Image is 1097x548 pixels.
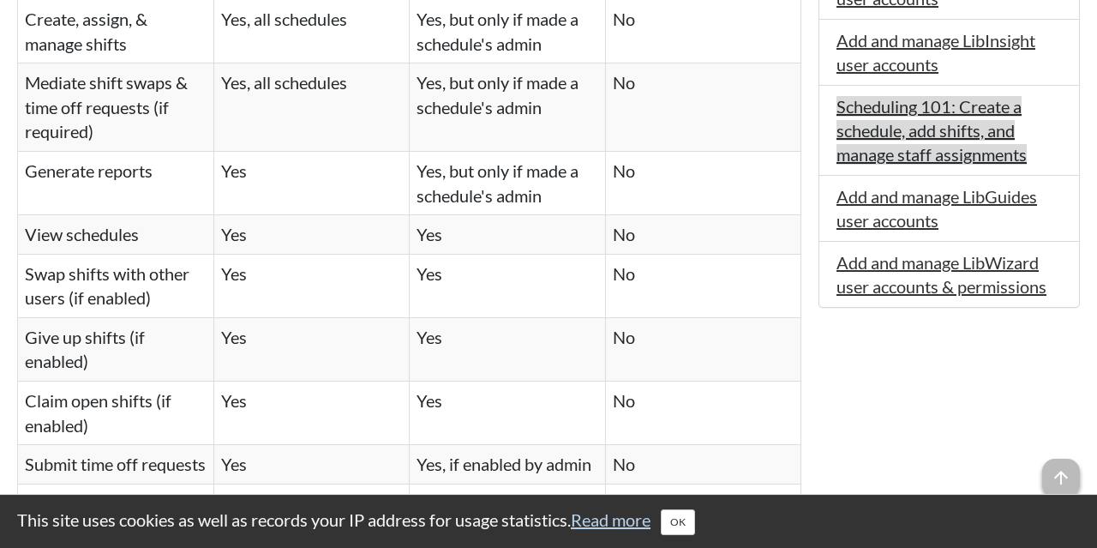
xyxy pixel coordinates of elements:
button: Close [661,509,695,535]
td: Yes, all schedules [213,63,410,152]
td: No [605,317,801,381]
td: No [605,484,801,547]
td: Yes [213,215,410,255]
a: Add and manage LibInsight user accounts [836,30,1035,75]
td: Yes [213,484,410,547]
td: Yes [410,317,606,381]
span: arrow_upward [1042,459,1080,497]
a: Add and manage LibGuides user accounts [836,186,1037,231]
td: Yes [213,152,410,215]
td: Yes [213,317,410,381]
td: Generate reports [18,152,214,215]
td: Yes, but only if made a schedule's admin [410,63,606,152]
td: Give up shifts (if enabled) [18,317,214,381]
td: Mediate shift swaps & time off requests (if required) [18,63,214,152]
td: Submit time off requests [18,445,214,485]
td: Yes [213,445,410,485]
td: No [605,445,801,485]
td: Yes, but only if made a schedule's admin [410,152,606,215]
td: Yes, if enabled by admin [410,445,606,485]
td: Swap shifts with other users (if enabled) [18,254,214,317]
a: Scheduling 101: Create a schedule, add shifts, and manage staff assignments [836,96,1027,165]
td: No [605,215,801,255]
td: No [410,484,606,547]
td: Yes [213,381,410,444]
td: No [605,63,801,152]
td: Claim open shifts (if enabled) [18,381,214,444]
td: Create & manage workflow forms [18,484,214,547]
td: Yes [410,381,606,444]
td: View schedules [18,215,214,255]
td: Yes [410,254,606,317]
a: Add and manage LibWizard user accounts & permissions [836,252,1046,297]
td: Yes [213,254,410,317]
td: Yes [410,215,606,255]
td: No [605,152,801,215]
td: No [605,254,801,317]
a: Read more [571,509,650,530]
a: arrow_upward [1042,461,1080,481]
td: No [605,381,801,444]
